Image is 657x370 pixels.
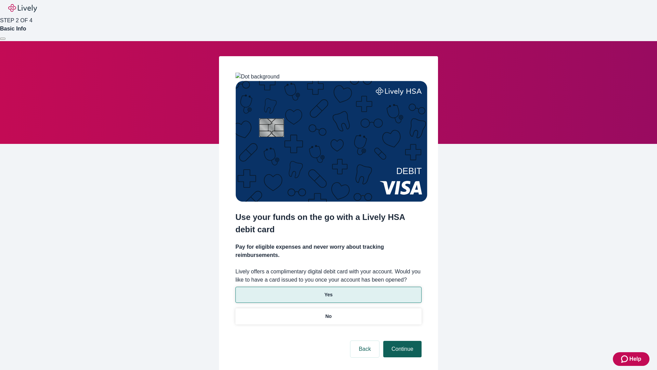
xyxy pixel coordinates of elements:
[350,341,379,357] button: Back
[613,352,649,366] button: Zendesk support iconHelp
[325,313,332,320] p: No
[629,355,641,363] span: Help
[324,291,333,298] p: Yes
[8,4,37,12] img: Lively
[235,243,422,259] h4: Pay for eligible expenses and never worry about tracking reimbursements.
[235,268,422,284] label: Lively offers a complimentary digital debit card with your account. Would you like to have a card...
[235,73,280,81] img: Dot background
[621,355,629,363] svg: Zendesk support icon
[235,287,422,303] button: Yes
[235,308,422,324] button: No
[235,211,422,236] h2: Use your funds on the go with a Lively HSA debit card
[383,341,422,357] button: Continue
[235,81,427,202] img: Debit card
